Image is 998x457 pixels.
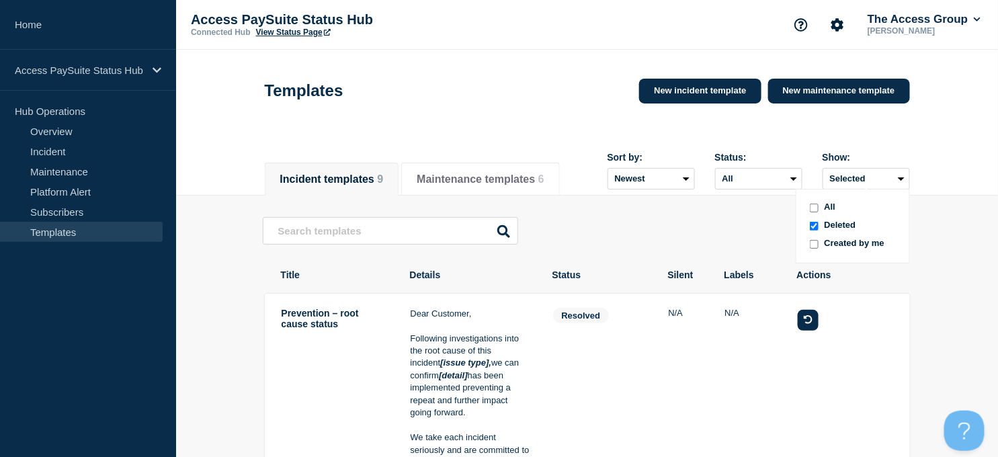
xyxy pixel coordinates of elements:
[798,310,819,331] button: Restore
[810,222,819,231] input: deleted checkbox
[865,26,983,36] p: [PERSON_NAME]
[823,152,910,163] div: Show:
[553,308,610,323] span: resolved
[538,173,544,185] span: 6
[191,28,251,37] p: Connected Hub
[825,220,856,233] span: Deleted
[417,173,544,185] button: Maintenance templates 6
[15,65,144,76] p: Access PaySuite Status Hub
[411,308,530,320] p: Dear Customer,
[440,358,491,368] em: [issue type],
[825,202,836,214] span: All
[263,217,518,245] input: Search templates
[810,204,819,212] input: all checkbox
[439,370,468,380] em: [detail]
[810,240,819,249] input: createdByMe checkbox
[715,152,802,163] div: Status:
[825,238,885,251] span: Created by me
[608,168,695,190] select: Sort by
[715,168,802,190] select: Status
[256,28,331,37] a: View Status Page
[639,79,761,103] a: New incident template
[865,13,983,26] button: The Access Group
[409,269,530,281] th: Details
[724,269,775,281] th: Labels
[608,152,695,163] div: Sort by:
[944,411,985,451] iframe: Help Scout Beacon - Open
[552,269,646,281] th: Status
[280,173,384,185] button: Incident templates 9
[823,168,910,190] button: Selectedall checkboxAlldeleted checkboxDeletedcreatedByMe checkboxCreated by me
[280,269,388,281] th: Title
[796,269,893,281] th: Actions
[377,173,383,185] span: 9
[191,12,460,28] p: Access PaySuite Status Hub
[265,81,343,100] h1: Templates
[768,79,910,103] a: New maintenance template
[823,11,851,39] button: Account settings
[411,333,530,419] p: Following investigations into the root cause of this incident we can confirm has been implemented...
[787,11,815,39] button: Support
[667,269,702,281] th: Silent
